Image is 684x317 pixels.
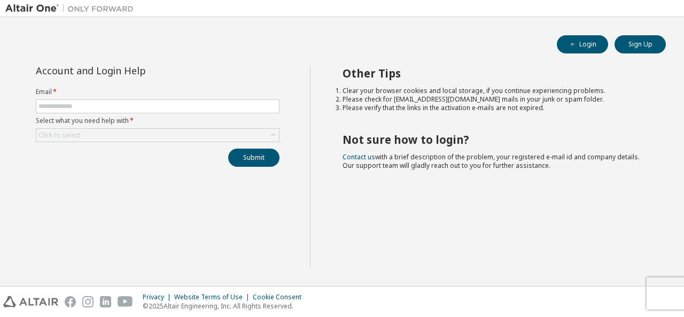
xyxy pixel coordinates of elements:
span: with a brief description of the problem, your registered e-mail id and company details. Our suppo... [343,152,640,170]
label: Select what you need help with [36,117,279,125]
h2: Other Tips [343,66,647,80]
button: Sign Up [615,35,666,53]
div: Website Terms of Use [174,293,253,301]
p: © 2025 Altair Engineering, Inc. All Rights Reserved. [143,301,308,311]
img: youtube.svg [118,296,133,307]
div: Privacy [143,293,174,301]
img: instagram.svg [82,296,94,307]
label: Email [36,88,279,96]
div: Click to select [38,131,80,140]
img: Altair One [5,3,139,14]
a: Contact us [343,152,375,161]
button: Login [557,35,608,53]
img: linkedin.svg [100,296,111,307]
li: Please check for [EMAIL_ADDRESS][DOMAIN_NAME] mails in your junk or spam folder. [343,95,647,104]
li: Clear your browser cookies and local storage, if you continue experiencing problems. [343,87,647,95]
li: Please verify that the links in the activation e-mails are not expired. [343,104,647,112]
div: Click to select [36,129,279,142]
img: altair_logo.svg [3,296,58,307]
h2: Not sure how to login? [343,133,647,146]
div: Cookie Consent [253,293,308,301]
button: Submit [228,149,279,167]
img: facebook.svg [65,296,76,307]
div: Account and Login Help [36,66,231,75]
